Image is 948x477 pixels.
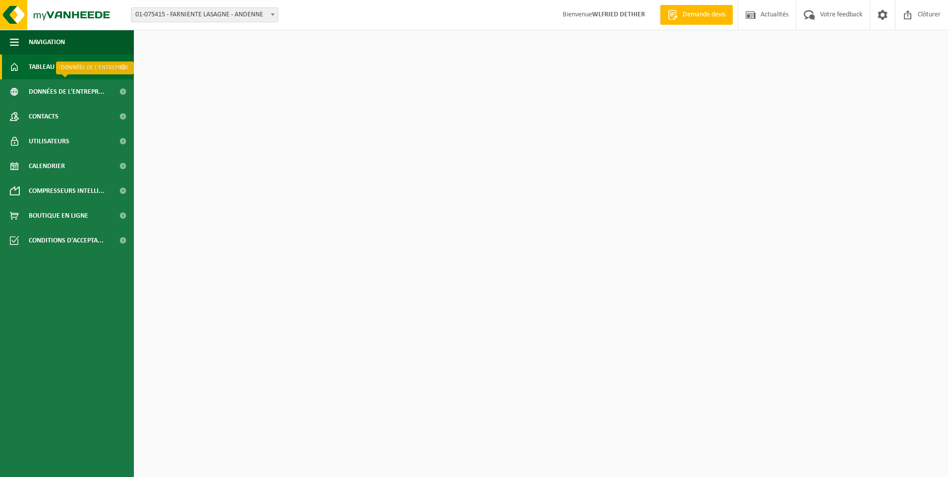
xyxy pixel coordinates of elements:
[29,79,105,104] span: Données de l'entrepr...
[131,7,278,22] span: 01-075415 - FARNIENTE LASAGNE - ANDENNE
[131,8,278,22] span: 01-075415 - FARNIENTE LASAGNE - ANDENNE
[29,30,65,55] span: Navigation
[29,129,69,154] span: Utilisateurs
[680,10,728,20] span: Demande devis
[29,228,104,253] span: Conditions d'accepta...
[660,5,733,25] a: Demande devis
[29,203,88,228] span: Boutique en ligne
[29,55,82,79] span: Tableau de bord
[592,11,645,18] strong: WLFRIED DETHIER
[29,104,59,129] span: Contacts
[29,179,105,203] span: Compresseurs intelli...
[29,154,65,179] span: Calendrier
